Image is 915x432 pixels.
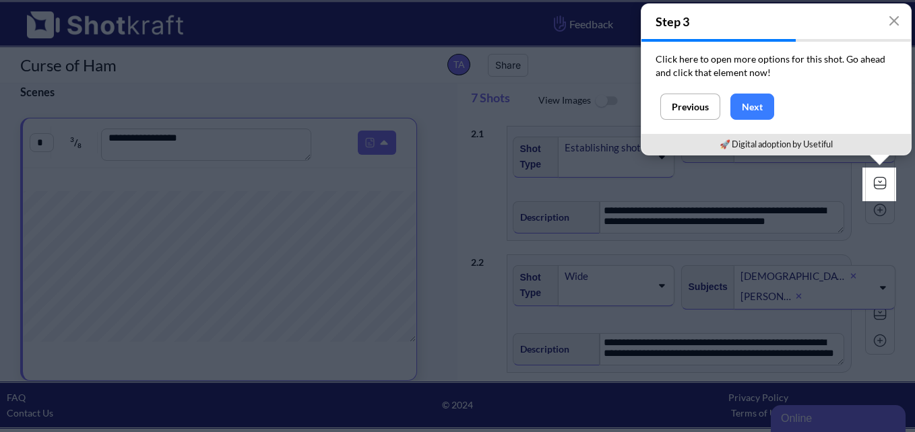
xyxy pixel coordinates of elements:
[641,4,911,39] h4: Step 3
[870,200,890,220] img: Add Icon
[660,94,720,120] button: Previous
[656,52,897,79] p: Click here to open more options for this shot. Go ahead and click that element now!
[870,173,890,193] img: Expand Icon
[730,94,774,120] button: Next
[720,139,833,149] a: 🚀 Digital adoption by Usetiful
[10,8,125,24] div: Online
